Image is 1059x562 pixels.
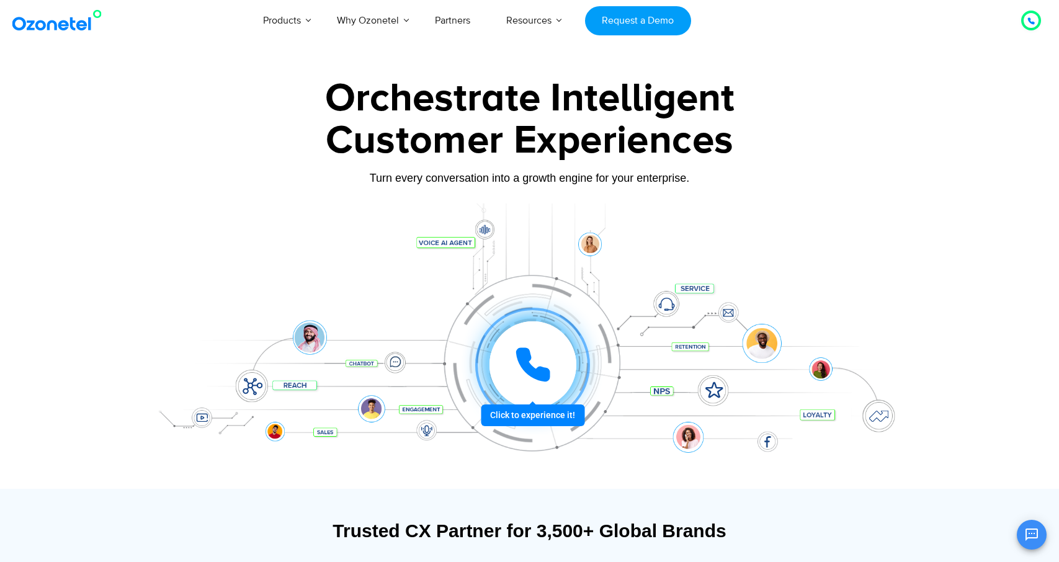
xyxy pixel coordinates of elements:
div: Orchestrate Intelligent [142,79,918,118]
div: Customer Experiences [142,111,918,171]
a: Request a Demo [585,6,691,35]
button: Open chat [1017,520,1047,550]
div: Trusted CX Partner for 3,500+ Global Brands [148,520,911,542]
div: Turn every conversation into a growth engine for your enterprise. [142,171,918,185]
